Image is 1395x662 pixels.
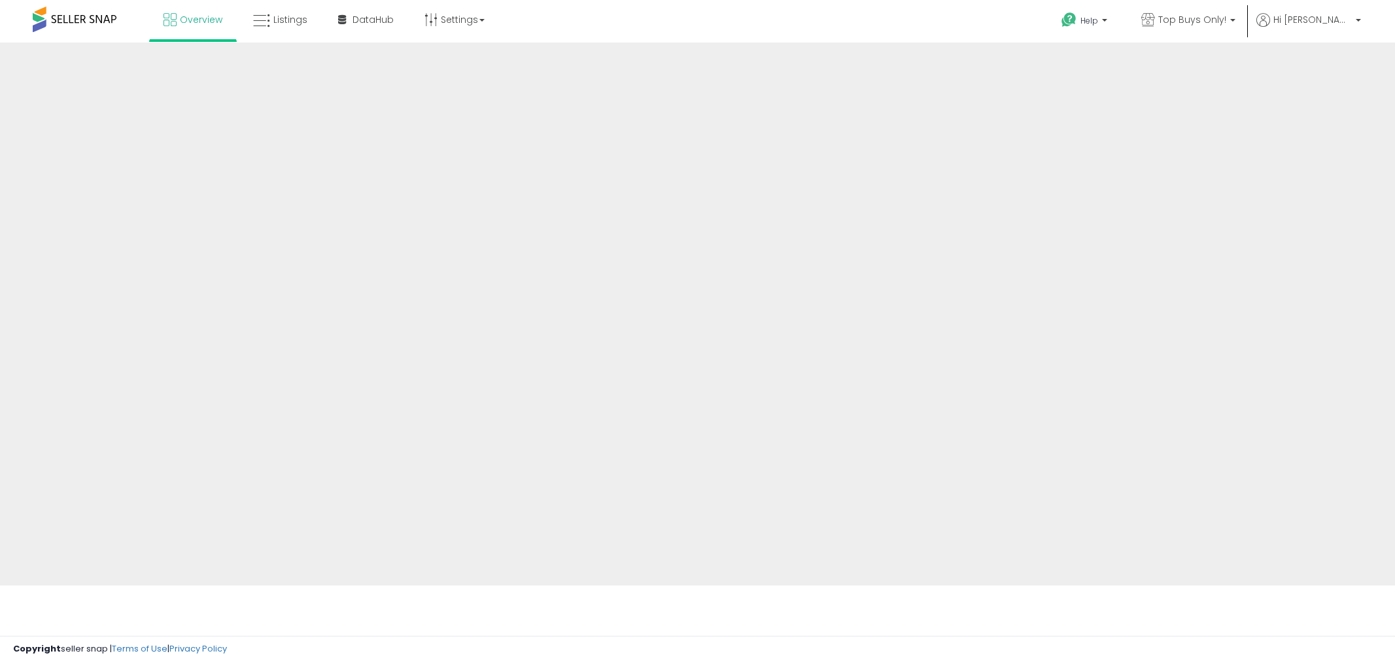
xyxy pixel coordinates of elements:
span: Overview [180,13,222,26]
span: Top Buys Only! [1158,13,1226,26]
span: DataHub [353,13,394,26]
span: Hi [PERSON_NAME] [1273,13,1352,26]
a: Help [1051,2,1120,43]
span: Listings [273,13,307,26]
a: Hi [PERSON_NAME] [1256,13,1361,43]
span: Help [1080,15,1098,26]
i: Get Help [1061,12,1077,28]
